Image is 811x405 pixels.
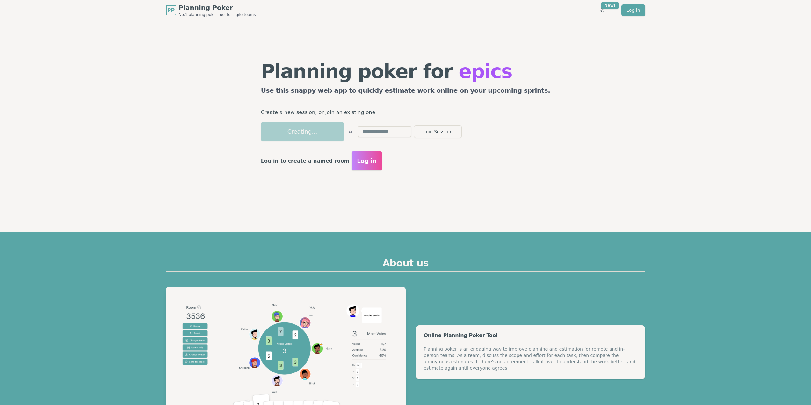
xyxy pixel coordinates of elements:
span: Planning Poker [179,3,256,12]
span: No.1 planning poker tool for agile teams [179,12,256,17]
p: Log in to create a named room [261,156,350,165]
div: Planning poker is an engaging way to improve planning and estimation for remote and in-person tea... [424,346,637,371]
h2: About us [166,257,645,272]
div: Online Planning Poker Tool [424,333,637,338]
span: PP [167,6,175,14]
button: New! [597,4,609,16]
a: PPPlanning PokerNo.1 planning poker tool for agile teams [166,3,256,17]
a: Log in [621,4,645,16]
h1: Planning poker for [261,62,550,81]
button: Join Session [414,125,462,138]
p: Create a new session, or join an existing one [261,108,550,117]
h2: Use this snappy web app to quickly estimate work online on your upcoming sprints. [261,86,550,98]
div: New! [601,2,619,9]
span: epics [459,60,512,83]
span: or [349,129,353,134]
button: Log in [352,151,382,170]
span: Log in [357,156,377,165]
